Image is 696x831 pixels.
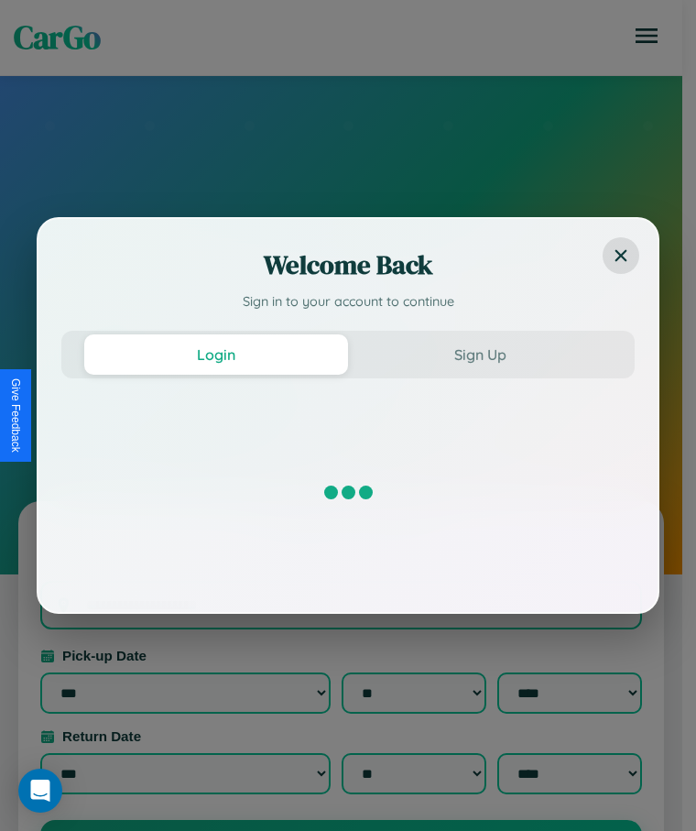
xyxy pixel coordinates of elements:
button: Login [84,334,348,375]
div: Open Intercom Messenger [18,769,62,813]
div: Give Feedback [9,378,22,453]
button: Sign Up [348,334,612,375]
p: Sign in to your account to continue [61,292,635,312]
h2: Welcome Back [61,246,635,283]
